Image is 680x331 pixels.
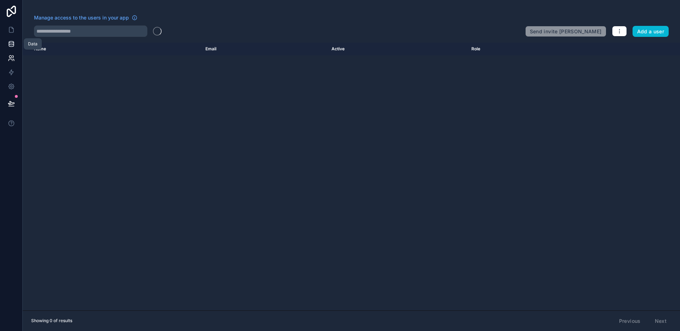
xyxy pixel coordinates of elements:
[23,43,680,310] div: scrollable content
[34,14,129,21] span: Manage access to the users in your app
[467,43,579,55] th: Role
[23,43,201,55] th: Name
[633,26,669,37] button: Add a user
[28,41,38,47] div: Data
[31,318,72,324] span: Showing 0 of results
[327,43,467,55] th: Active
[201,43,327,55] th: Email
[34,14,137,21] a: Manage access to the users in your app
